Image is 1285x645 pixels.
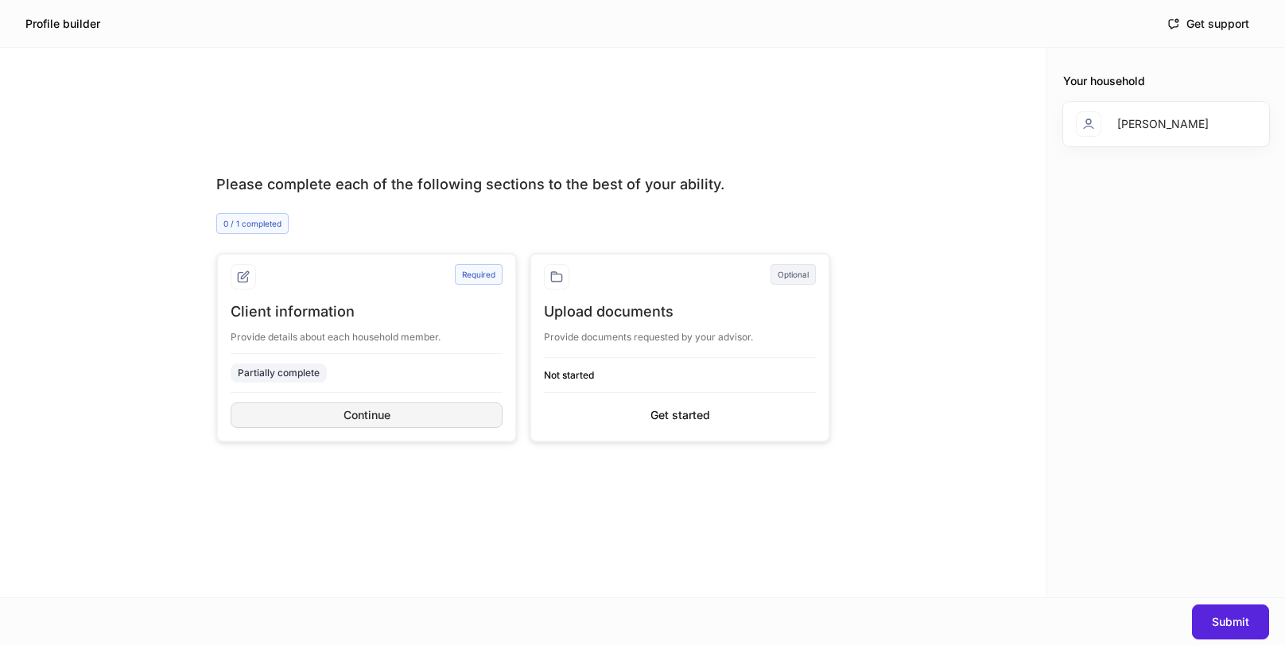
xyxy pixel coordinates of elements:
[544,302,816,321] div: Upload documents
[1157,11,1260,37] button: Get support
[216,175,830,194] div: Please complete each of the following sections to the best of your ability.
[25,16,100,32] h5: Profile builder
[1167,17,1249,30] div: Get support
[216,213,289,234] div: 0 / 1 completed
[650,410,710,421] div: Get started
[771,264,816,285] div: Optional
[231,402,503,428] button: Continue
[1212,616,1249,628] div: Submit
[544,402,816,428] button: Get started
[544,321,816,344] div: Provide documents requested by your advisor.
[1192,604,1269,639] button: Submit
[1117,116,1209,132] div: [PERSON_NAME]
[231,302,503,321] div: Client information
[544,367,816,383] h6: Not started
[455,264,503,285] div: Required
[238,365,320,380] div: Partially complete
[231,321,503,344] div: Provide details about each household member.
[344,410,390,421] div: Continue
[1063,73,1269,89] div: Your household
